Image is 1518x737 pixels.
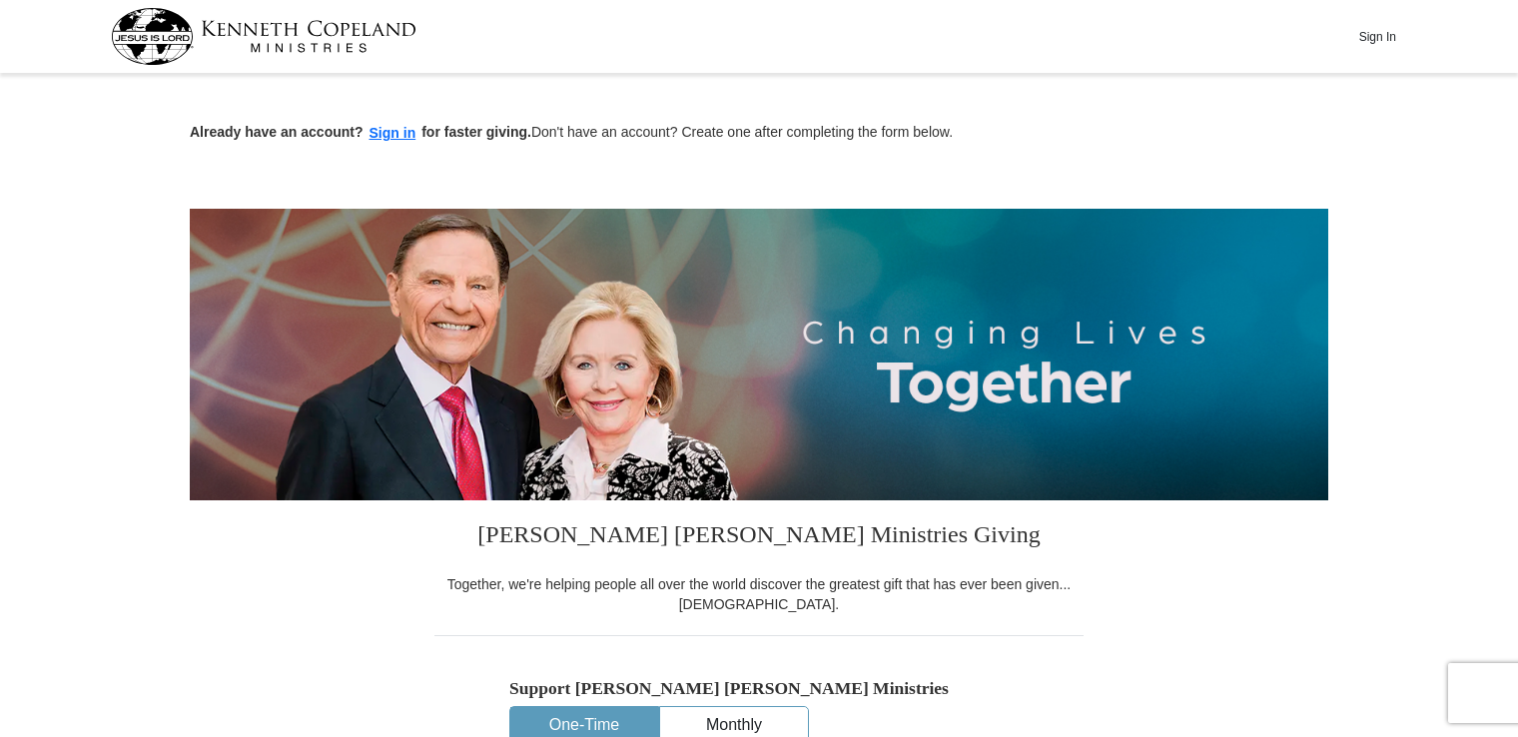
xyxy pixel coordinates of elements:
strong: Already have an account? for faster giving. [190,124,531,140]
button: Sign In [1347,21,1407,52]
p: Don't have an account? Create one after completing the form below. [190,122,1328,145]
div: Together, we're helping people all over the world discover the greatest gift that has ever been g... [434,574,1084,614]
h5: Support [PERSON_NAME] [PERSON_NAME] Ministries [509,678,1009,699]
img: kcm-header-logo.svg [111,8,416,65]
button: Sign in [364,122,422,145]
h3: [PERSON_NAME] [PERSON_NAME] Ministries Giving [434,500,1084,574]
